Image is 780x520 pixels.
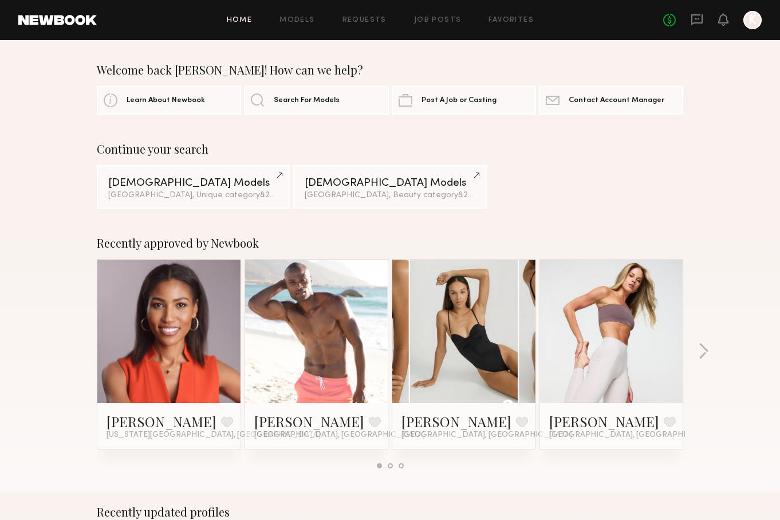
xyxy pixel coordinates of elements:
a: [DEMOGRAPHIC_DATA] Models[GEOGRAPHIC_DATA], Unique category&2other filters [97,165,290,209]
span: [US_STATE][GEOGRAPHIC_DATA], [GEOGRAPHIC_DATA] [107,431,321,440]
div: [DEMOGRAPHIC_DATA] Models [108,178,278,189]
a: Job Posts [414,17,462,24]
span: [GEOGRAPHIC_DATA], [GEOGRAPHIC_DATA] [549,431,720,440]
div: Recently approved by Newbook [97,236,683,250]
span: & 2 other filter s [458,191,513,199]
a: Models [279,17,314,24]
a: [PERSON_NAME] [254,412,364,431]
span: Learn About Newbook [127,97,205,104]
a: Contact Account Manager [539,86,683,115]
div: [GEOGRAPHIC_DATA], Beauty category [305,191,475,200]
a: Learn About Newbook [97,86,241,115]
span: [GEOGRAPHIC_DATA], [GEOGRAPHIC_DATA] [401,431,572,440]
a: Favorites [489,17,534,24]
span: [GEOGRAPHIC_DATA], [GEOGRAPHIC_DATA] [254,431,425,440]
span: Search For Models [274,97,340,104]
span: Contact Account Manager [569,97,664,104]
a: K [743,11,762,29]
div: Recently updated profiles [97,505,683,519]
div: Welcome back [PERSON_NAME]! How can we help? [97,63,683,77]
a: Search For Models [244,86,388,115]
a: Post A Job or Casting [392,86,536,115]
span: Post A Job or Casting [421,97,497,104]
a: Requests [342,17,387,24]
div: [GEOGRAPHIC_DATA], Unique category [108,191,278,200]
a: [PERSON_NAME] [107,412,216,431]
a: [DEMOGRAPHIC_DATA] Models[GEOGRAPHIC_DATA], Beauty category&2other filters [293,165,486,209]
div: [DEMOGRAPHIC_DATA] Models [305,178,475,189]
a: Home [227,17,253,24]
div: Continue your search [97,142,683,156]
a: [PERSON_NAME] [401,412,511,431]
span: & 2 other filter s [260,191,315,199]
a: [PERSON_NAME] [549,412,659,431]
